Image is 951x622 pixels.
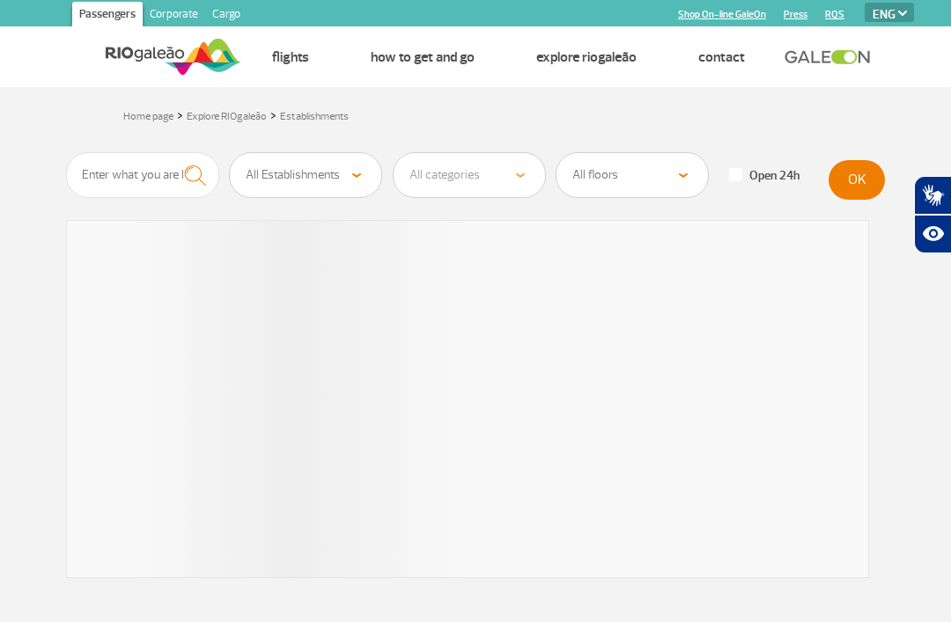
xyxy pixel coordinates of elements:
button: Abrir recursos assistivos. [914,215,951,253]
a: Passengers [72,2,143,30]
a: Contact [698,48,745,66]
a: Home page [123,110,173,123]
div: Plugin de acessibilidade da Hand Talk. [914,176,951,253]
a: Explore RIOgaleão [536,48,637,66]
a: Press [784,9,807,20]
a: > [177,105,183,125]
a: Flights [272,48,309,66]
button: Abrir tradutor de língua de sinais. [914,176,951,215]
a: > [270,105,276,125]
input: Enter what you are looking for [66,152,219,198]
a: Shop On-line GaleOn [678,9,766,20]
a: Explore RIOgaleão [187,110,267,123]
label: Open 24h [729,168,800,184]
a: Establishments [280,110,349,123]
a: How to get and go [371,48,475,66]
a: RQS [825,9,844,20]
button: OK [829,160,885,200]
a: Corporate [143,2,205,30]
a: Cargo [205,2,247,30]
